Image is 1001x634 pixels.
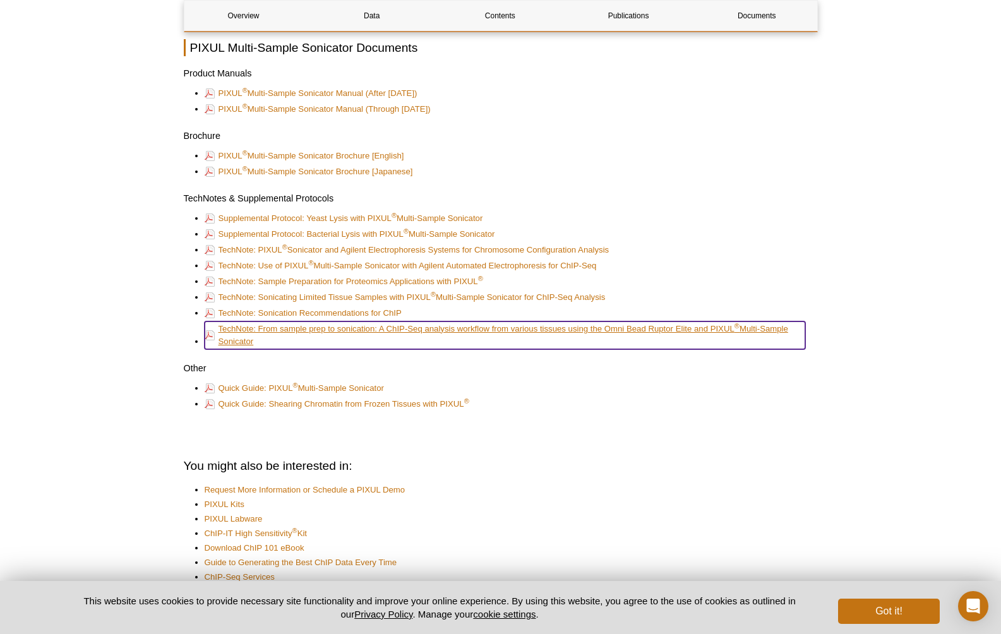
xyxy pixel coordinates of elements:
sup: ® [464,397,469,404]
sup: ® [292,527,297,534]
sup: ® [243,102,248,110]
a: Documents [697,1,816,31]
a: PIXUL®Multi-Sample Sonicator Brochure [English] [205,148,404,164]
sup: ® [308,258,313,266]
a: TechNote: Sonicating Limited Tissue Samples with PIXUL®Multi-Sample Sonicator for ChIP-Seq Analysis [205,290,606,305]
h3: Other [184,361,818,376]
sup: ® [282,242,287,250]
a: PIXUL®Multi-Sample Sonicator Manual (After [DATE]) [205,86,417,101]
a: PIXUL Labware [205,513,263,525]
a: Supplemental Protocol: Yeast Lysis with PIXUL®Multi-Sample Sonicator [205,211,483,226]
a: Guide to Generating the Best ChIP Data Every Time [205,556,397,569]
sup: ® [243,165,248,172]
sup: ® [243,149,248,157]
button: cookie settings [473,609,536,619]
sup: ® [404,227,409,234]
sup: ® [478,274,483,282]
button: Got it! [838,599,939,624]
a: Request More Information or Schedule a PIXUL Demo [205,484,405,496]
h2: PIXUL Multi-Sample Sonicator Documents [184,39,818,56]
a: Publications [569,1,688,31]
a: Contents [441,1,560,31]
a: Quick Guide: Shearing Chromatin from Frozen Tissues with PIXUL® [205,397,469,412]
a: Supplemental Protocol: Bacterial Lysis with PIXUL®Multi-Sample Sonicator [205,227,495,242]
a: TechNote: PIXUL®Sonicator and Agilent Electrophoresis Systems for Chromosome Configuration Analysis [205,242,609,258]
a: Overview [184,1,303,31]
h3: Brochure [184,128,818,143]
a: Data [313,1,431,31]
a: TechNote: From sample prep to sonication: A ChIP-Seq analysis workflow from various tissues using... [205,321,805,349]
sup: ® [734,321,740,329]
h2: You might also be interested in: [184,457,818,474]
p: This website uses cookies to provide necessary site functionality and improve your online experie... [62,594,818,621]
a: PIXUL®Multi-Sample Sonicator Brochure [Japanese] [205,164,413,179]
sup: ® [293,381,298,388]
a: Quick Guide: PIXUL®Multi-Sample Sonicator [205,381,384,396]
a: Privacy Policy [354,609,412,619]
sup: ® [392,211,397,218]
a: ChIP-IT High Sensitivity®Kit [205,527,308,540]
a: TechNote: Use of PIXUL®Multi-Sample Sonicator with Agilent Automated Electrophoresis for ChIP-Seq [205,258,597,273]
a: TechNote: Sonication Recommendations for ChIP [205,306,402,321]
div: Open Intercom Messenger [958,591,988,621]
a: TechNote: Sample Preparation for Proteomics Applications with PIXUL® [205,274,483,289]
a: Download ChIP 101 eBook [205,542,304,554]
sup: ® [243,87,248,94]
a: PIXUL®Multi-Sample Sonicator Manual (Through [DATE]) [205,102,431,117]
h3: Product Manuals [184,66,818,81]
sup: ® [431,290,436,297]
a: ChIP-Seq Services [205,571,275,583]
a: PIXUL Kits [205,498,244,511]
h3: TechNotes & Supplemental Protocols [184,191,818,206]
